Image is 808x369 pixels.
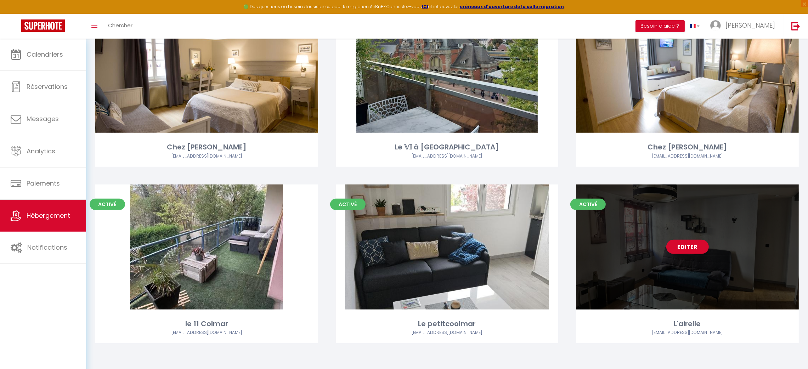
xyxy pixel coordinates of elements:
[108,22,132,29] span: Chercher
[103,14,138,39] a: Chercher
[576,153,799,160] div: Airbnb
[27,147,55,155] span: Analytics
[330,199,366,210] span: Activé
[666,240,709,254] a: Editer
[27,243,67,252] span: Notifications
[570,199,606,210] span: Activé
[27,211,70,220] span: Hébergement
[336,318,559,329] div: Le petitcoolmar
[791,22,800,30] img: logout
[6,3,27,24] button: Ouvrir le widget de chat LiveChat
[27,114,59,123] span: Messages
[710,20,721,31] img: ...
[635,20,685,32] button: Besoin d'aide ?
[725,21,775,30] span: [PERSON_NAME]
[705,14,784,39] a: ... [PERSON_NAME]
[576,142,799,153] div: Chez [PERSON_NAME]
[21,19,65,32] img: Super Booking
[95,142,318,153] div: Chez [PERSON_NAME]
[95,318,318,329] div: le 11 Colmar
[95,329,318,336] div: Airbnb
[27,50,63,59] span: Calendriers
[336,329,559,336] div: Airbnb
[460,4,564,10] a: créneaux d'ouverture de la salle migration
[576,329,799,336] div: Airbnb
[27,179,60,188] span: Paiements
[336,153,559,160] div: Airbnb
[576,318,799,329] div: L'airelle
[90,199,125,210] span: Activé
[336,142,559,153] div: Le 𝕍𝕀 à [GEOGRAPHIC_DATA]
[422,4,428,10] a: ICI
[95,153,318,160] div: Airbnb
[27,82,68,91] span: Réservations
